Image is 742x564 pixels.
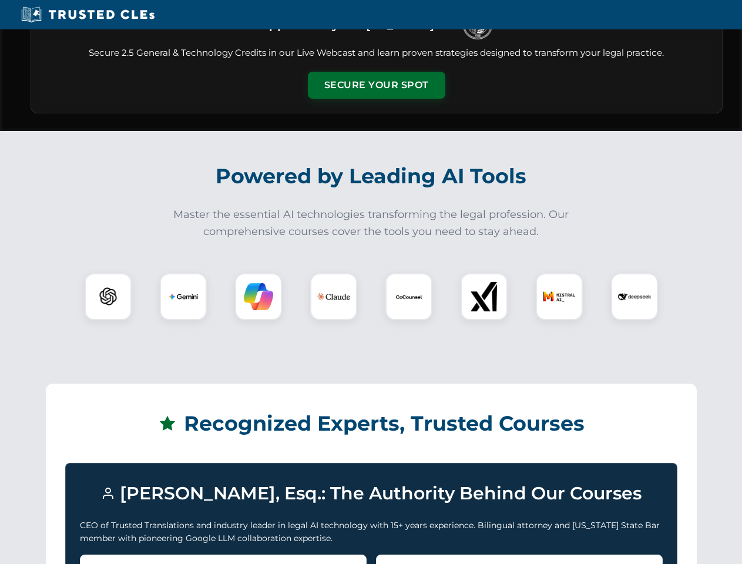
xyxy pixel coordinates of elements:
[618,280,651,313] img: DeepSeek Logo
[244,282,273,311] img: Copilot Logo
[91,280,125,314] img: ChatGPT Logo
[235,273,282,320] div: Copilot
[310,273,357,320] div: Claude
[543,280,576,313] img: Mistral AI Logo
[461,273,508,320] div: xAI
[385,273,432,320] div: CoCounsel
[80,478,663,509] h3: [PERSON_NAME], Esq.: The Authority Behind Our Courses
[469,282,499,311] img: xAI Logo
[46,156,697,197] h2: Powered by Leading AI Tools
[65,403,677,444] h2: Recognized Experts, Trusted Courses
[45,46,708,60] p: Secure 2.5 General & Technology Credits in our Live Webcast and learn proven strategies designed ...
[536,273,583,320] div: Mistral AI
[394,282,424,311] img: CoCounsel Logo
[169,282,198,311] img: Gemini Logo
[85,273,132,320] div: ChatGPT
[80,519,663,545] p: CEO of Trusted Translations and industry leader in legal AI technology with 15+ years experience....
[18,6,158,23] img: Trusted CLEs
[160,273,207,320] div: Gemini
[166,206,577,240] p: Master the essential AI technologies transforming the legal profession. Our comprehensive courses...
[308,72,445,99] button: Secure Your Spot
[317,280,350,313] img: Claude Logo
[611,273,658,320] div: DeepSeek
